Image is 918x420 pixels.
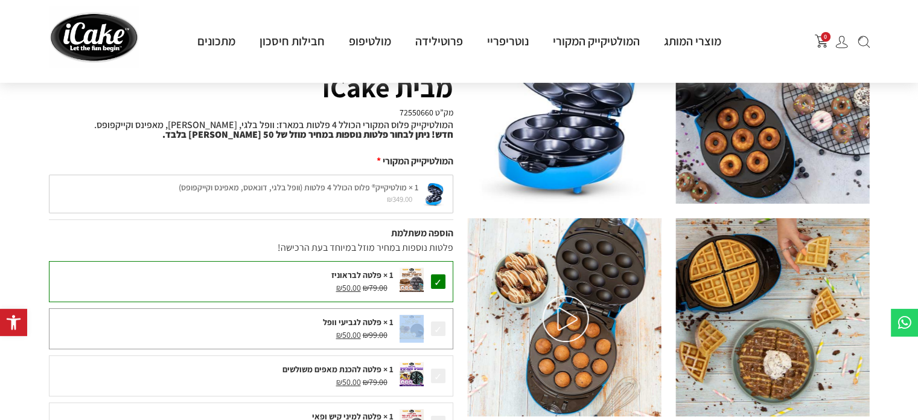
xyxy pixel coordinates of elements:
span: 50.00 [336,282,361,293]
span: ₪ [336,376,342,387]
a: נוטריפריי [475,33,541,49]
span: ₪ [363,282,369,293]
strong: חדש! ניתן לבחור פלטות נוספות במחיר מוזל של 50 [PERSON_NAME] בלבד. [162,128,453,141]
a: מולטיפופ [337,33,403,49]
p: המולטיקייק פלוס המקורי הכולל 4 פלטות במארז: וופל בלגי, [PERSON_NAME], מאפינס וקייקפופס. [49,120,453,140]
h4: מק”ט 72550660 [49,108,453,117]
span: ₪ [336,282,342,293]
span: ₪ [336,329,342,340]
img: play-white.svg [543,296,589,342]
div: פלטות נוספות במחיר מוזל במיוחד בעת הרכישה! [49,241,453,255]
button: פתח עגלת קניות צדדית [815,34,828,48]
a: המולטיקייק המקורי [541,33,652,49]
img: %D7%9E%D7%95%D7%9C%D7%9C%D7%98%D7%99%D7%A7%D7%99%D7%99%D7%A7_%D7%92%D7%93%D7%95%D7%9C_66_of_116.jpg [468,218,661,416]
img: %D7%9E%D7%95%D7%9C%D7%98%D7%99%D7%A7%D7%99%D7%99%D7%A7-%D7%A8%D7%A7%D7%A2-%D7%9C%D7%91%D7%9F.jpeg [468,5,661,204]
img: shopping-cart.png [815,34,828,48]
span: 79.00 [363,376,387,387]
span: 50.00 [336,329,361,340]
a: חבילות חיסכון [247,33,337,49]
span: 0 [821,32,830,42]
img: %D7%9E%D7%95%D7%9C%D7%9C%D7%98%D7%99%D7%A7%D7%99%D7%99%D7%A7_%D7%92%D7%93%D7%95%D7%9C_59_of_116.jpg [676,218,870,416]
img: %D7%9E%D7%95%D7%9C%D7%9C%D7%98%D7%99%D7%A7%D7%99%D7%99%D7%A7_%D7%92%D7%93%D7%95%D7%9C_48_of_116.jpg [676,5,870,204]
span: ₪ [363,329,369,340]
span: 50.00 [336,376,361,387]
span: 79.00 [363,282,387,293]
span: 99.00 [363,329,387,340]
span: ₪ [363,376,369,387]
div: הוספה משתלמת [49,226,453,241]
div: המולטיקייק המקורי [49,154,453,169]
div: 1 × פלטה לבראוניז [56,269,394,282]
a: מתכונים [185,33,247,49]
div: 1 × פלטה להכנת מאפים משולשים [56,363,394,376]
a: פרוטילידה [403,33,475,49]
div: 1 × פלטה לגביעי וופל [56,316,394,329]
a: מוצרי המותג [652,33,733,49]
